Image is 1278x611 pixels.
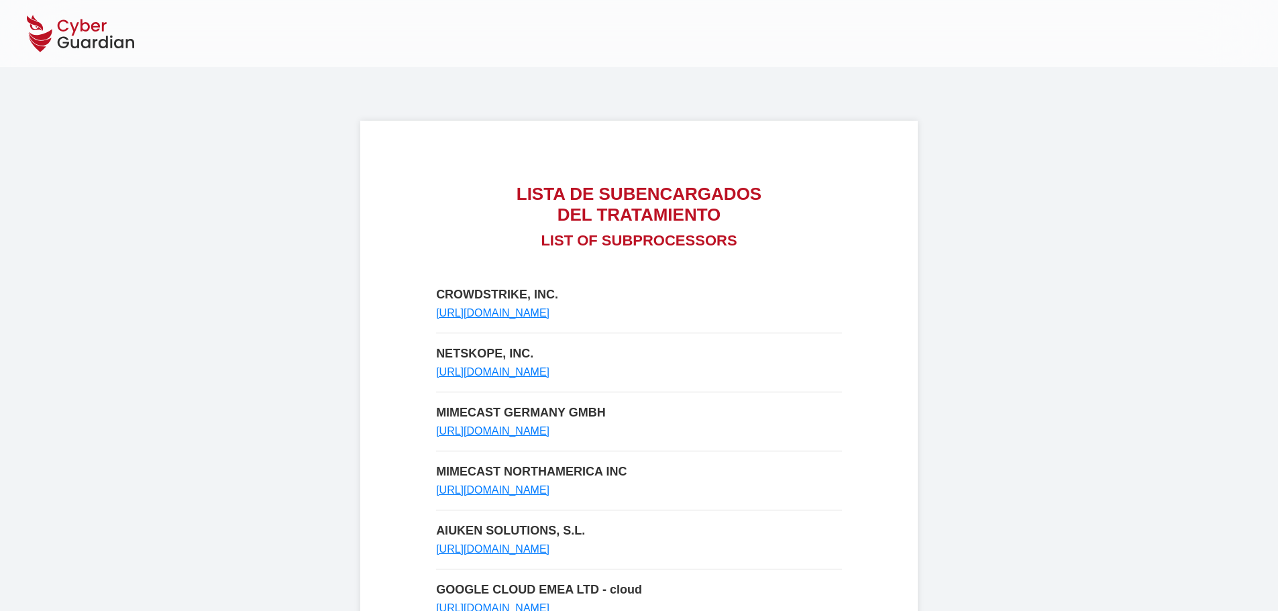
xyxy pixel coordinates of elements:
[436,406,842,420] p: MIMECAST GERMANY GMBH
[436,583,842,597] p: GOOGLE CLOUD EMEA LTD - cloud
[436,465,842,479] p: MIMECAST NORTHAMERICA INC
[436,184,842,225] h1: LISTA DE SUBENCARGADOS DEL TRATAMIENTO
[436,543,549,555] a: [URL][DOMAIN_NAME]
[436,232,842,249] h2: LIST OF SUBPROCESSORS
[436,307,549,319] a: [URL][DOMAIN_NAME]
[436,288,842,302] p: CROWDSTRIKE, INC.
[436,366,549,378] a: [URL][DOMAIN_NAME]
[436,347,842,361] p: NETSKOPE, INC.
[436,425,549,437] a: [URL][DOMAIN_NAME]
[436,484,549,496] a: [URL][DOMAIN_NAME]
[436,524,842,538] p: AIUKEN SOLUTIONS, S.L.
[1222,557,1265,598] iframe: chat widget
